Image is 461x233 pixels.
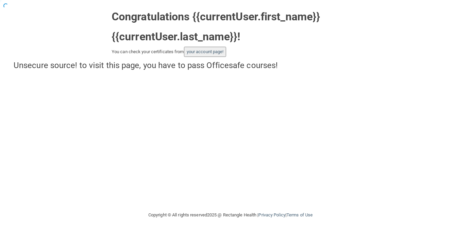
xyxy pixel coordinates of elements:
[14,61,447,70] h4: Unsecure source! to visit this page, you have to pass Officesafe courses!
[107,204,354,226] div: Copyright © All rights reserved 2025 @ Rectangle Health | |
[112,47,349,57] div: You can check your certificates from
[287,212,313,217] a: Terms of Use
[258,212,285,217] a: Privacy Policy
[184,47,226,57] button: your account page!
[112,10,320,43] strong: Congratulations {{currentUser.first_name}} {{currentUser.last_name}}!
[187,49,224,54] a: your account page!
